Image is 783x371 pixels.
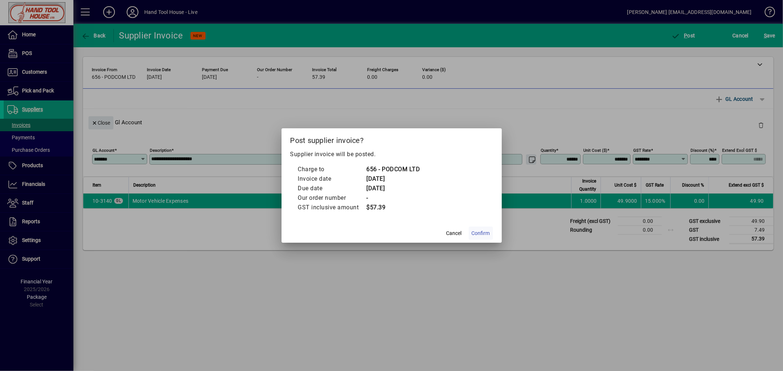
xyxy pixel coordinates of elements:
td: - [366,193,420,203]
p: Supplier invoice will be posted. [290,150,493,159]
td: 656 - PODCOM LTD [366,165,420,174]
td: [DATE] [366,184,420,193]
td: Due date [298,184,366,193]
td: GST inclusive amount [298,203,366,212]
span: Cancel [446,229,462,237]
button: Confirm [469,227,493,240]
td: $57.39 [366,203,420,212]
span: Confirm [472,229,490,237]
td: Invoice date [298,174,366,184]
td: Our order number [298,193,366,203]
td: Charge to [298,165,366,174]
td: [DATE] [366,174,420,184]
button: Cancel [442,227,466,240]
h2: Post supplier invoice? [282,128,502,150]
